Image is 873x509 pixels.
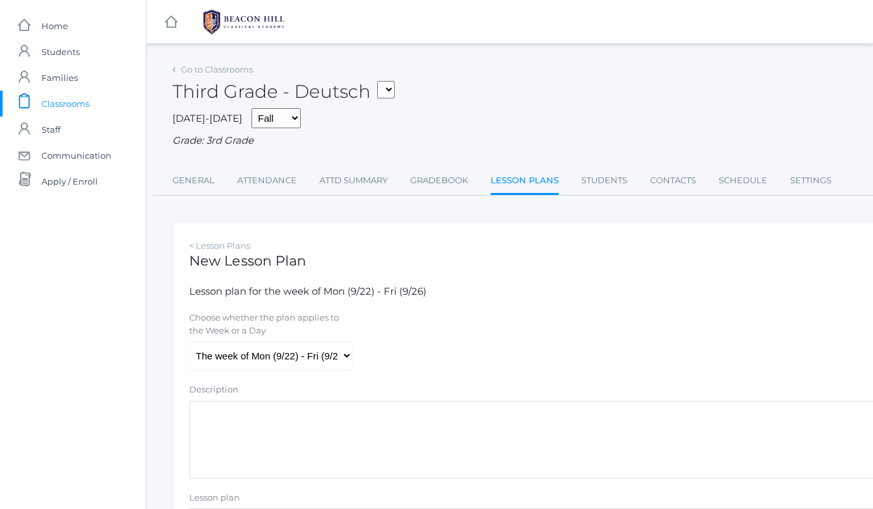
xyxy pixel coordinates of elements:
span: Classrooms [41,91,89,117]
a: Attendance [237,168,297,194]
a: Contacts [650,168,696,194]
label: Lesson plan [189,492,240,504]
a: Schedule [719,168,767,194]
span: Apply / Enroll [41,168,98,194]
label: Description [189,383,239,396]
a: General [172,168,215,194]
h2: Third Grade - Deutsch [172,82,395,102]
label: Choose whether the plan applies to the Week or a Day [189,311,351,337]
span: Communication [41,142,111,168]
span: [DATE]-[DATE] [172,112,242,124]
a: Gradebook [410,168,468,194]
span: Families [41,65,78,91]
a: Settings [790,168,832,194]
span: Lesson plan for the week of Mon (9/22) - Fri (9/26) [189,285,426,297]
img: 1_BHCALogos-05.png [195,6,292,38]
a: Go to Classrooms [181,64,253,74]
span: Home [41,13,68,39]
span: Staff [41,117,60,142]
a: Lesson Plans [491,168,559,196]
a: Students [581,168,627,194]
span: Students [41,39,80,65]
a: Attd Summary [320,168,388,194]
a: < Lesson Plans [189,240,250,251]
